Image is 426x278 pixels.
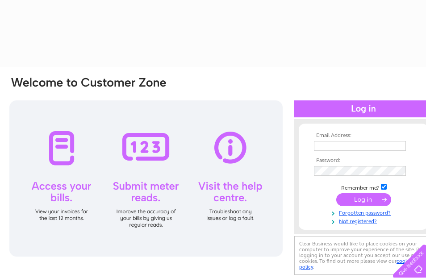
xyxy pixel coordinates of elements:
td: Remember me? [312,183,415,191]
th: Password: [312,158,415,164]
a: Forgotten password? [314,208,415,216]
a: cookies policy [299,258,414,270]
input: Submit [336,193,391,206]
a: Not registered? [314,216,415,225]
th: Email Address: [312,133,415,139]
